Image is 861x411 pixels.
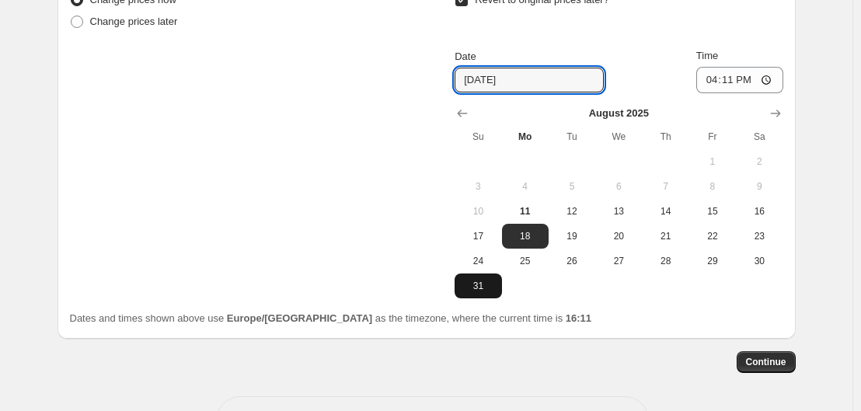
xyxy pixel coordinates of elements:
[508,255,542,267] span: 25
[227,312,372,324] b: Europe/[GEOGRAPHIC_DATA]
[601,180,636,193] span: 6
[461,280,495,292] span: 31
[695,155,730,168] span: 1
[746,356,786,368] span: Continue
[689,174,736,199] button: Friday August 8 2025
[555,180,589,193] span: 5
[737,351,796,373] button: Continue
[549,199,595,224] button: Tuesday August 12 2025
[601,205,636,218] span: 13
[689,224,736,249] button: Friday August 22 2025
[508,131,542,143] span: Mo
[695,230,730,242] span: 22
[508,230,542,242] span: 18
[689,199,736,224] button: Friday August 15 2025
[696,67,783,93] input: 12:00
[695,180,730,193] span: 8
[736,149,783,174] button: Saturday August 2 2025
[549,174,595,199] button: Tuesday August 5 2025
[742,205,776,218] span: 16
[70,312,592,324] span: Dates and times shown above use as the timezone, where the current time is
[642,224,688,249] button: Thursday August 21 2025
[90,16,178,27] span: Change prices later
[502,224,549,249] button: Monday August 18 2025
[555,205,589,218] span: 12
[502,124,549,149] th: Monday
[648,255,682,267] span: 28
[595,199,642,224] button: Wednesday August 13 2025
[555,131,589,143] span: Tu
[689,249,736,273] button: Friday August 29 2025
[595,174,642,199] button: Wednesday August 6 2025
[502,199,549,224] button: Today Monday August 11 2025
[461,180,495,193] span: 3
[461,131,495,143] span: Su
[742,131,776,143] span: Sa
[455,224,501,249] button: Sunday August 17 2025
[642,174,688,199] button: Thursday August 7 2025
[648,205,682,218] span: 14
[451,103,473,124] button: Show previous month, July 2025
[549,249,595,273] button: Tuesday August 26 2025
[461,230,495,242] span: 17
[508,180,542,193] span: 4
[742,180,776,193] span: 9
[455,174,501,199] button: Sunday August 3 2025
[455,273,501,298] button: Sunday August 31 2025
[455,249,501,273] button: Sunday August 24 2025
[736,224,783,249] button: Saturday August 23 2025
[642,199,688,224] button: Thursday August 14 2025
[696,50,718,61] span: Time
[555,230,589,242] span: 19
[549,224,595,249] button: Tuesday August 19 2025
[502,174,549,199] button: Monday August 4 2025
[455,51,476,62] span: Date
[642,124,688,149] th: Thursday
[508,205,542,218] span: 11
[455,68,604,92] input: 8/11/2025
[765,103,786,124] button: Show next month, September 2025
[555,255,589,267] span: 26
[736,199,783,224] button: Saturday August 16 2025
[461,255,495,267] span: 24
[595,224,642,249] button: Wednesday August 20 2025
[695,255,730,267] span: 29
[736,124,783,149] th: Saturday
[461,205,495,218] span: 10
[648,180,682,193] span: 7
[502,249,549,273] button: Monday August 25 2025
[601,131,636,143] span: We
[549,124,595,149] th: Tuesday
[689,149,736,174] button: Friday August 1 2025
[695,131,730,143] span: Fr
[455,199,501,224] button: Sunday August 10 2025
[601,255,636,267] span: 27
[689,124,736,149] th: Friday
[595,249,642,273] button: Wednesday August 27 2025
[566,312,591,324] b: 16:11
[695,205,730,218] span: 15
[742,230,776,242] span: 23
[648,230,682,242] span: 21
[742,155,776,168] span: 2
[601,230,636,242] span: 20
[736,174,783,199] button: Saturday August 9 2025
[595,124,642,149] th: Wednesday
[736,249,783,273] button: Saturday August 30 2025
[742,255,776,267] span: 30
[642,249,688,273] button: Thursday August 28 2025
[455,124,501,149] th: Sunday
[648,131,682,143] span: Th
